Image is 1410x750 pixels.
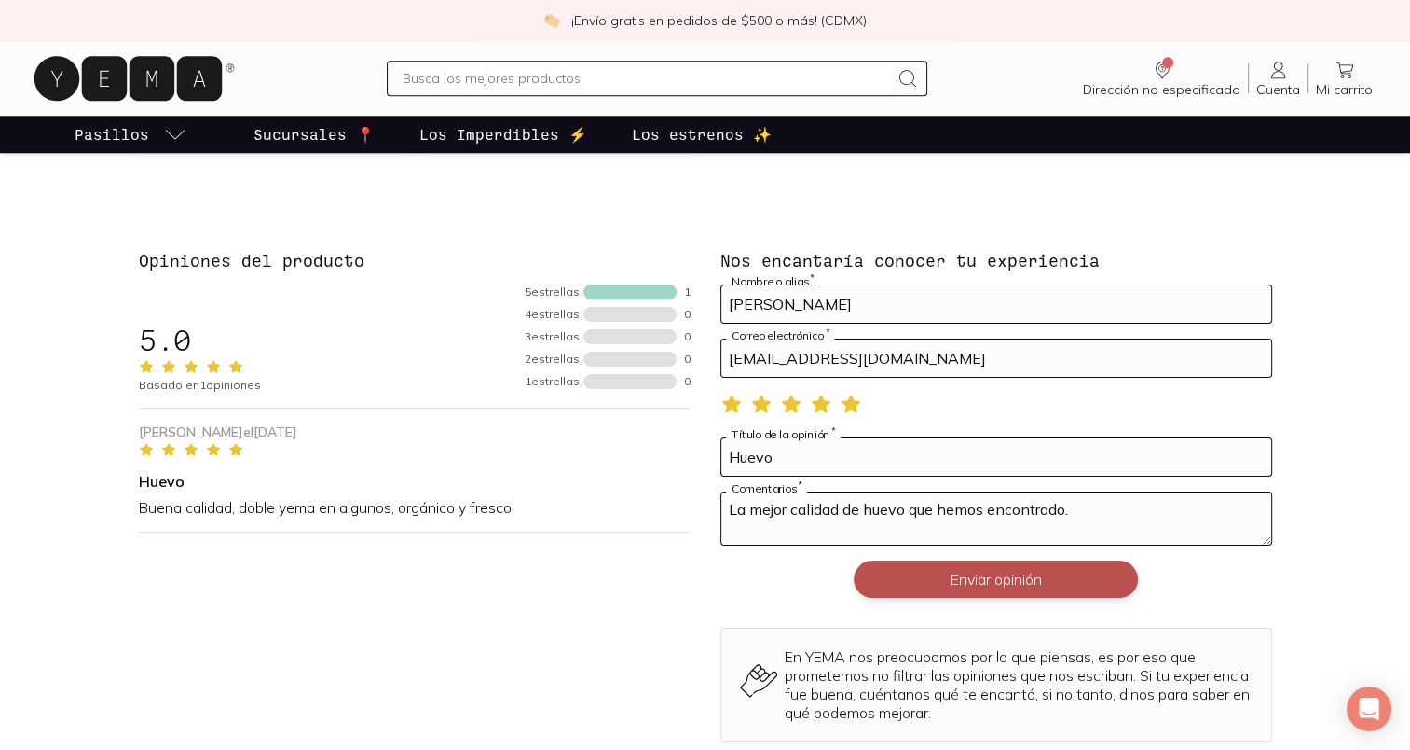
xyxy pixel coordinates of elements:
[403,67,889,90] input: Busca los mejores productos
[1075,59,1248,98] a: Dirección no especificada
[139,378,261,392] span: Basado en 1 opiniones
[543,12,560,29] img: check
[726,480,807,494] label: Comentarios
[684,331,691,342] div: 0
[684,309,691,320] div: 0
[139,498,691,517] p: Buena calidad, doble yema en algunos, orgánico y fresco
[525,286,580,298] div: 5 estrellas
[726,327,834,341] label: Correo electrónico
[71,116,190,153] a: pasillo-todos-link
[139,248,691,272] h3: Opiniones del producto
[721,493,1271,545] textarea: La mejor calidad de huevo que hemos encontrado.
[726,273,819,287] label: Nombre o alias
[632,123,772,146] p: Los estrenos ✨
[1256,81,1300,98] span: Cuenta
[139,472,691,491] h4: Huevo
[1083,81,1240,98] span: Dirección no especificada
[1249,59,1307,98] a: Cuenta
[1308,59,1380,98] a: Mi carrito
[253,123,375,146] p: Sucursales 📍
[571,11,867,30] p: ¡Envío gratis en pedidos de $500 o más! (CDMX)
[416,116,591,153] a: Los Imperdibles ⚡️
[75,123,149,146] p: Pasillos
[628,116,775,153] a: Los estrenos ✨
[684,376,691,387] div: 0
[720,248,1272,272] h3: Nos encantaría conocer tu experiencia
[139,321,191,356] span: 5.0
[139,424,297,440] div: [PERSON_NAME] el [DATE]
[684,354,691,365] div: 0
[785,647,1253,722] p: En YEMA nos preocupamos por lo que piensas, es por eso que prometemos no filtrar las opiniones qu...
[1347,687,1391,731] div: Open Intercom Messenger
[525,309,580,320] div: 4 estrellas
[525,376,580,387] div: 1 estrellas
[419,123,587,146] p: Los Imperdibles ⚡️
[684,286,691,298] div: 1
[525,354,580,365] div: 2 estrellas
[854,561,1138,598] button: Enviar opinión
[1316,81,1373,98] span: Mi carrito
[726,426,841,440] label: Título de la opinión
[525,331,580,342] div: 3 estrellas
[250,116,378,153] a: Sucursales 📍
